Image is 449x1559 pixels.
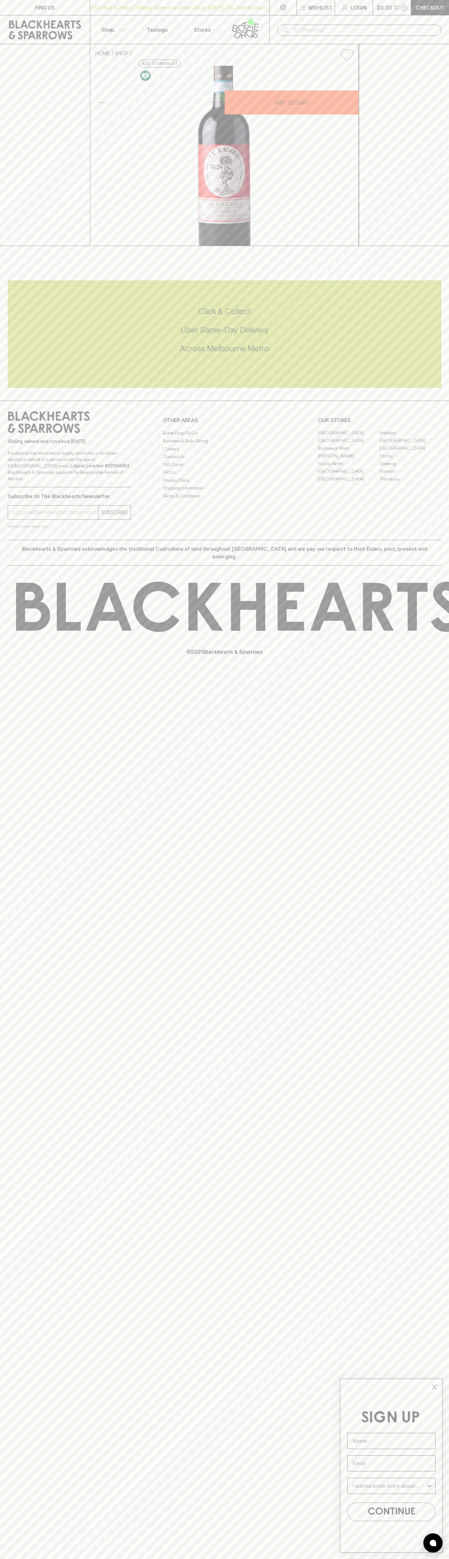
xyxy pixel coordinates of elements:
a: Brunswick West [318,445,380,452]
p: Wishlist [308,4,332,12]
a: Terms & Conditions [163,492,286,500]
a: HOME [95,50,110,56]
p: 0 [403,6,405,9]
p: OTHER AREAS [163,416,286,424]
a: Privacy Policy [163,476,286,484]
p: FIND US [35,4,55,12]
img: Vegan [140,71,151,81]
input: Name [347,1433,436,1449]
a: SHOP [115,50,129,56]
a: [GEOGRAPHIC_DATA] [318,475,380,483]
a: [GEOGRAPHIC_DATA] [318,468,380,475]
a: Careers [163,445,286,453]
p: Stores [194,26,211,34]
a: Geelong [380,460,441,468]
strong: Liquor License #32064953 [70,463,129,468]
button: CONTINUE [347,1503,436,1521]
button: SUBSCRIBE [99,506,131,519]
p: Login [351,4,367,12]
p: Checkout [416,4,445,12]
a: [GEOGRAPHIC_DATA] [380,445,441,452]
p: $0.00 [377,4,392,12]
p: Sibling owned and run since [DATE] [8,438,131,445]
a: Gift Cards [163,461,286,468]
a: Thornbury [380,475,441,483]
a: Fitzroy [380,452,441,460]
div: FLYOUT Form [333,1372,449,1559]
p: SUBSCRIBE [101,508,128,516]
a: Stores [180,15,225,44]
a: [GEOGRAPHIC_DATA] [380,437,441,445]
a: Fitzroy North [318,460,380,468]
input: Try "Pinot noir" [293,25,436,35]
button: ADD TO CART [225,90,359,115]
h5: Uber Same-Day Delivery [8,325,441,335]
p: We will never spam you [8,523,131,530]
a: Tastings [135,15,180,44]
a: FAQ's [163,469,286,476]
button: Shop [90,15,135,44]
p: Blackhearts & Sparrows acknowledges the traditional Custodians of land throughout [GEOGRAPHIC_DAT... [13,545,436,560]
a: Contact Us [163,453,286,461]
a: Braddon [380,429,441,437]
p: It is against the law to sell or supply alcohol to, or to obtain alcohol on behalf of a person un... [8,450,131,482]
a: [GEOGRAPHIC_DATA] [318,437,380,445]
h5: Click & Collect [8,306,441,317]
p: Shop [101,26,114,34]
input: e.g. jane@blackheartsandsparrows.com.au [13,507,98,517]
p: Tastings [147,26,168,34]
input: Email [347,1455,436,1471]
a: [GEOGRAPHIC_DATA] [318,429,380,437]
a: Bottle Drop FAQ's [163,429,286,437]
a: Prahran [380,468,441,475]
img: 40767.png [90,66,358,246]
a: Made without the use of any animal products. [139,69,152,82]
button: Close dialog [429,1381,440,1393]
button: Add to wishlist [139,60,181,67]
div: Call to action block [8,280,441,388]
button: Add to wishlist [338,47,356,63]
a: Business & Bulk Gifting [163,437,286,445]
a: [PERSON_NAME] [318,452,380,460]
p: Subscribe to The Blackhearts Newsletter [8,492,131,500]
input: I wanna know more about... [353,1478,426,1494]
p: OUR STORES [318,416,441,424]
p: ADD TO CART [275,99,309,106]
button: Show Options [426,1478,433,1494]
h5: Across Melbourne Metro [8,343,441,354]
a: Shipping Information [163,484,286,492]
span: SIGN UP [361,1411,420,1426]
img: bubble-icon [430,1540,436,1546]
